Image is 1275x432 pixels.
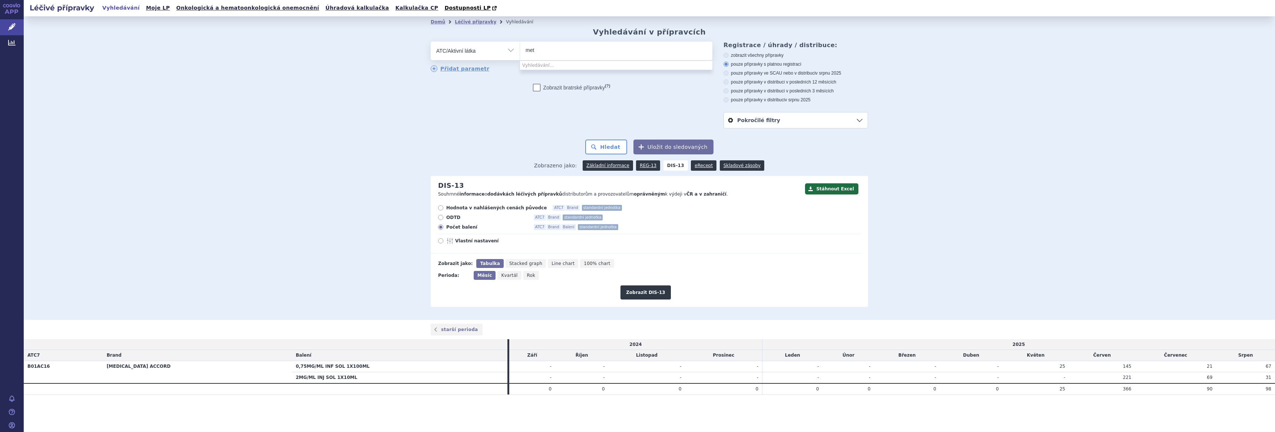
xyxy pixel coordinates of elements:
[755,386,758,392] span: 0
[431,65,490,72] a: Přidat parametr
[534,224,546,230] span: ATC7
[868,386,871,392] span: 0
[762,350,823,361] td: Leden
[509,261,542,266] span: Stacked graph
[1060,386,1065,392] span: 25
[534,160,577,171] span: Zobrazeno jako:
[509,350,555,361] td: Září
[1207,375,1212,380] span: 69
[723,52,868,58] label: zobrazit všechny přípravky
[723,88,868,94] label: pouze přípravky v distribuci v posledních 3 měsících
[723,42,868,49] h3: Registrace / úhrady / distribuce:
[534,215,546,220] span: ATC7
[455,238,537,244] span: Vlastní nastavení
[578,224,618,230] span: standardní jednotka
[997,364,999,369] span: -
[869,375,870,380] span: -
[685,350,762,361] td: Prosinec
[634,192,665,197] strong: oprávněným
[583,160,633,171] a: Základní informace
[438,181,464,190] h2: DIS-13
[533,84,610,91] label: Zobrazit bratrské přípravky
[460,192,485,197] strong: informace
[566,205,580,211] span: Brand
[582,205,622,211] span: standardní jednotka
[785,97,810,102] span: v srpnu 2025
[527,273,536,278] span: Rok
[817,375,819,380] span: -
[723,79,868,85] label: pouze přípravky v distribuci v posledních 12 měsících
[823,350,874,361] td: Únor
[438,271,470,280] div: Perioda:
[757,375,758,380] span: -
[869,364,870,369] span: -
[691,160,716,171] a: eRecept
[103,361,292,383] th: [MEDICAL_DATA] ACCORD
[550,375,552,380] span: -
[509,339,762,350] td: 2024
[636,160,660,171] a: REG-13
[393,3,441,13] a: Kalkulačka CP
[997,375,999,380] span: -
[296,353,311,358] span: Balení
[633,140,713,154] button: Uložit do sledovaných
[1266,364,1271,369] span: 67
[501,273,517,278] span: Kvartál
[547,224,561,230] span: Brand
[1123,375,1132,380] span: 221
[547,215,561,220] span: Brand
[292,361,507,372] th: 0,75MG/ML INF SOL 1X100ML
[506,16,543,27] li: Vyhledávání
[724,112,868,128] a: Pokročilé filtry
[555,350,608,361] td: Říjen
[549,386,552,392] span: 0
[1135,350,1216,361] td: Červenec
[996,386,999,392] span: 0
[446,224,528,230] span: Počet balení
[934,375,936,380] span: -
[1003,350,1069,361] td: Květen
[431,324,483,336] a: starší perioda
[874,350,940,361] td: Březen
[934,364,936,369] span: -
[602,386,605,392] span: 0
[620,285,670,300] button: Zobrazit DIS-13
[723,61,868,67] label: pouze přípravky s platnou registrací
[1266,375,1271,380] span: 31
[593,27,706,36] h2: Vyhledávání v přípravcích
[815,71,841,76] span: v srpnu 2025
[940,350,1003,361] td: Duben
[723,97,868,103] label: pouze přípravky v distribuci
[550,364,552,369] span: -
[679,386,682,392] span: 0
[444,5,491,11] span: Dostupnosti LP
[446,215,528,220] span: ODTD
[553,205,565,211] span: ATC7
[816,386,819,392] span: 0
[562,224,576,230] span: Balení
[323,3,391,13] a: Úhradová kalkulačka
[686,192,726,197] strong: ČR a v zahraničí
[585,140,627,154] button: Hledat
[1060,364,1065,369] span: 25
[107,353,122,358] span: Brand
[817,364,819,369] span: -
[757,364,758,369] span: -
[720,160,764,171] a: Skladové zásoby
[24,3,100,13] h2: Léčivé přípravky
[680,364,681,369] span: -
[442,3,500,13] a: Dostupnosti LP
[27,353,40,358] span: ATC7
[603,364,605,369] span: -
[609,350,685,361] td: Listopad
[1266,386,1271,392] span: 98
[563,215,603,220] span: standardní jednotka
[1207,364,1212,369] span: 21
[805,183,858,194] button: Stáhnout Excel
[1069,350,1135,361] td: Červen
[933,386,936,392] span: 0
[584,261,610,266] span: 100% chart
[446,205,547,211] span: Hodnota v nahlášených cenách původce
[605,84,610,88] abbr: (?)
[477,273,492,278] span: Měsíc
